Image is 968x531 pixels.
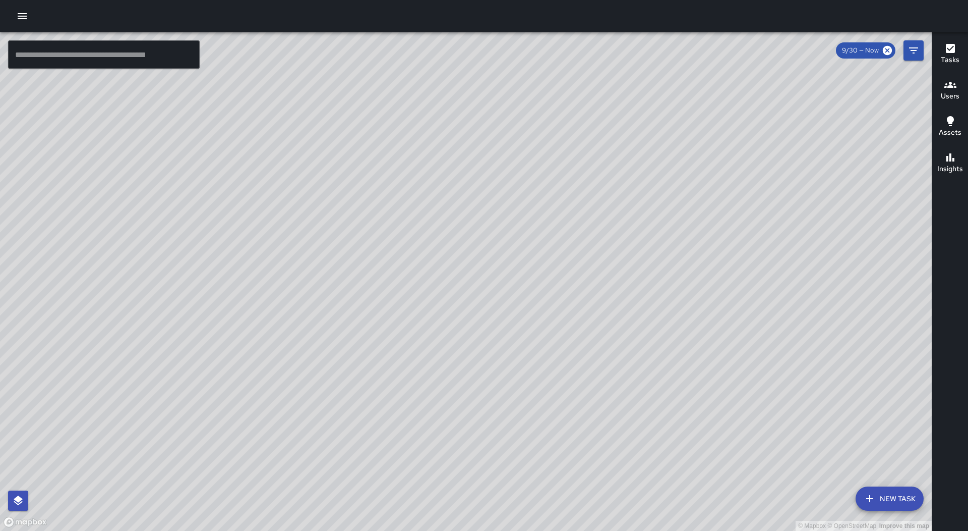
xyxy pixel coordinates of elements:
[932,36,968,73] button: Tasks
[939,127,961,138] h6: Assets
[836,42,895,59] div: 9/30 — Now
[932,109,968,145] button: Assets
[941,55,959,66] h6: Tasks
[856,487,924,511] button: New Task
[903,40,924,61] button: Filters
[836,45,885,56] span: 9/30 — Now
[941,91,959,102] h6: Users
[937,164,963,175] h6: Insights
[932,73,968,109] button: Users
[932,145,968,182] button: Insights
